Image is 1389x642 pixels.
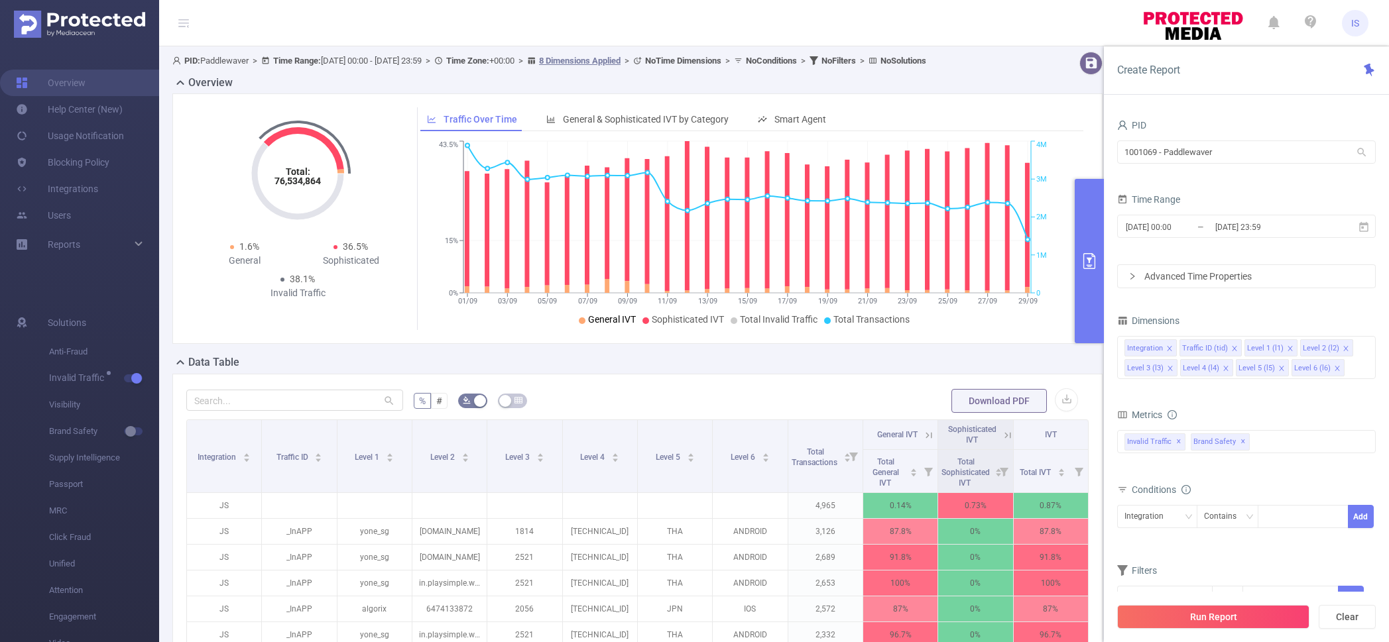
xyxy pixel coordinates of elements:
[833,314,910,325] span: Total Transactions
[187,519,261,544] p: JS
[618,297,637,305] tspan: 09/09
[1292,359,1345,376] li: Level 6 (l6)
[1014,545,1088,570] p: 91.8%
[938,297,957,305] tspan: 25/09
[877,430,918,439] span: General IVT
[563,596,637,621] p: [TECHNICAL_ID]
[1036,213,1047,222] tspan: 2M
[578,297,597,305] tspan: 07/09
[1014,570,1088,596] p: 100%
[731,453,757,462] span: Level 6
[821,56,856,66] b: No Filters
[188,354,239,370] h2: Data Table
[412,570,487,596] p: in.playsimple.wordsearch
[1117,64,1180,76] span: Create Report
[298,254,404,268] div: Sophisticated
[1191,433,1250,451] span: Brand Safety
[880,56,926,66] b: No Solutions
[538,297,557,305] tspan: 05/09
[788,493,863,518] p: 4,965
[638,545,712,570] p: THA
[337,596,412,621] p: algorix
[1124,218,1232,236] input: Start date
[487,570,562,596] p: 2521
[774,114,826,125] span: Smart Agent
[1348,505,1374,528] button: Add
[588,314,636,325] span: General IVT
[951,389,1047,413] button: Download PDF
[1127,360,1164,377] div: Level 3 (l3)
[48,231,80,258] a: Reports
[187,493,261,518] p: JS
[788,519,863,544] p: 3,126
[1117,605,1309,629] button: Run Report
[187,596,261,621] p: JS
[858,297,877,305] tspan: 21/09
[713,570,787,596] p: ANDROID
[49,604,159,630] span: Engagement
[262,570,336,596] p: _InAPP
[262,519,336,544] p: _InAPP
[14,11,145,38] img: Protected Media
[713,596,787,621] p: IOS
[422,56,434,66] span: >
[514,396,522,404] i: icon: table
[1236,359,1289,376] li: Level 5 (l5)
[1036,289,1040,297] tspan: 0
[1036,141,1047,150] tspan: 4M
[1278,365,1285,373] i: icon: close
[445,237,458,245] tspan: 15%
[863,519,937,544] p: 87.8%
[1018,297,1038,305] tspan: 29/09
[172,56,926,66] span: Paddlewaver [DATE] 00:00 - [DATE] 23:59 +00:00
[314,451,322,459] div: Sort
[1244,339,1298,356] li: Level 1 (l1)
[762,456,769,460] i: icon: caret-down
[778,297,798,305] tspan: 17/09
[546,115,556,124] i: icon: bar-chart
[198,453,238,462] span: Integration
[638,596,712,621] p: JPN
[276,453,310,462] span: Traffic ID
[387,451,394,455] i: icon: caret-up
[539,56,621,66] u: 8 Dimensions Applied
[844,420,863,492] i: Filter menu
[656,453,682,462] span: Level 5
[1240,434,1246,450] span: ✕
[792,447,839,467] span: Total Transactions
[713,519,787,544] p: ANDROID
[563,570,637,596] p: [TECHNICAL_ID]
[1166,345,1173,353] i: icon: close
[1069,450,1088,492] i: Filter menu
[49,524,159,551] span: Click Fraud
[16,70,86,96] a: Overview
[192,254,298,268] div: General
[978,297,997,305] tspan: 27/09
[184,56,200,66] b: PID:
[186,390,403,411] input: Search...
[514,56,527,66] span: >
[290,274,315,284] span: 38.1%
[461,456,469,460] i: icon: caret-down
[863,570,937,596] p: 100%
[1117,194,1180,205] span: Time Range
[315,451,322,455] i: icon: caret-up
[1057,466,1065,474] div: Sort
[49,392,159,418] span: Visibility
[1057,466,1065,470] i: icon: caret-up
[738,297,757,305] tspan: 15/09
[187,545,261,570] p: JS
[863,545,937,570] p: 91.8%
[245,286,351,300] div: Invalid Traffic
[412,545,487,570] p: [DOMAIN_NAME]
[611,451,619,459] div: Sort
[49,418,159,445] span: Brand Safety
[243,451,251,459] div: Sort
[938,570,1012,596] p: 0%
[740,314,817,325] span: Total Invalid Traffic
[863,493,937,518] p: 0.14%
[1117,315,1179,326] span: Dimensions
[1294,360,1331,377] div: Level 6 (l6)
[315,456,322,460] i: icon: caret-down
[1036,251,1047,260] tspan: 1M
